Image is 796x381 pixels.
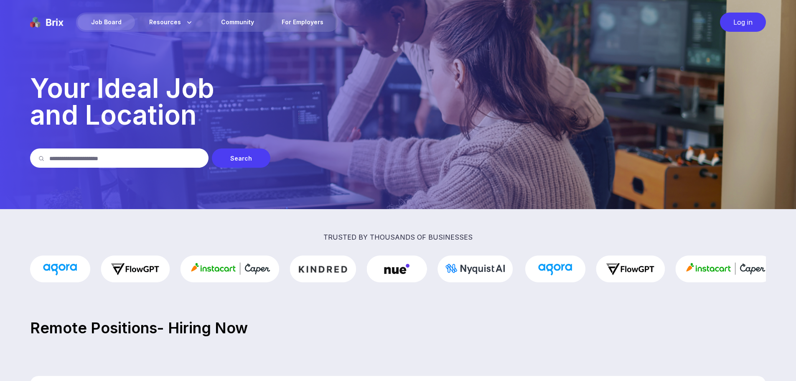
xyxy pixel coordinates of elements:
div: Resources [136,14,207,30]
a: Log in [716,13,766,32]
div: Job Board [78,14,135,30]
p: Your Ideal Job and Location [30,75,766,128]
a: Community [208,14,267,30]
div: Search [212,148,270,168]
a: For Employers [268,14,337,30]
div: Log in [720,13,766,32]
